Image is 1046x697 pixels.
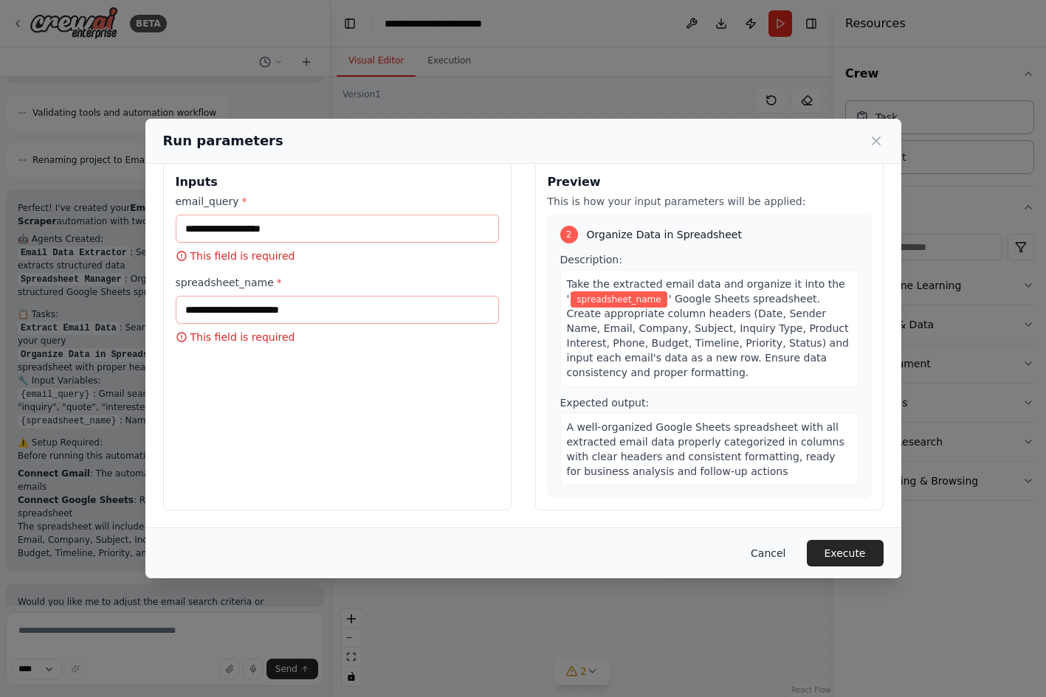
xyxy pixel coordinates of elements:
span: Organize Data in Spreadsheet [587,227,742,242]
p: This field is required [176,249,499,263]
p: This field is required [176,330,499,344]
p: This is how your input parameters will be applied: [548,194,871,209]
h3: Preview [548,173,871,191]
label: email_query [176,194,499,209]
h3: Inputs [176,173,499,191]
span: ' Google Sheets spreadsheet. Create appropriate column headers (Date, Sender Name, Email, Company... [567,293,849,378]
span: Take the extracted email data and organize it into the ' [567,278,845,305]
button: Execute [807,540,884,566]
button: Cancel [739,540,797,566]
span: Description: [560,254,622,266]
div: 2 [560,226,578,243]
h2: Run parameters [163,131,283,151]
label: spreadsheet_name [176,275,499,290]
span: A well-organized Google Sheets spreadsheet with all extracted email data properly categorized in ... [567,421,844,477]
span: Expected output: [560,397,650,409]
span: Variable: spreadsheet_name [571,291,667,308]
